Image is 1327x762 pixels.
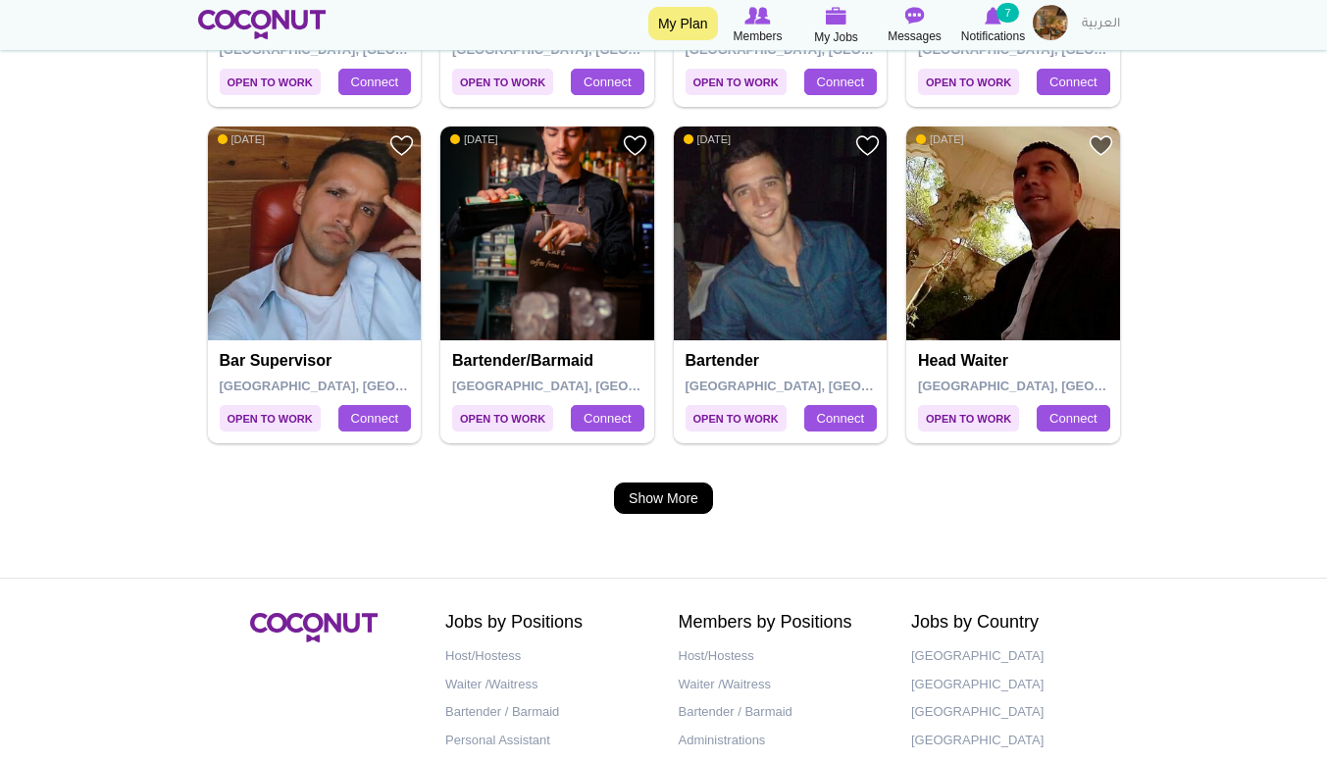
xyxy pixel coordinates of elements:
a: Connect [338,69,411,96]
span: Notifications [961,26,1025,46]
a: Host/Hostess [679,642,883,671]
a: [GEOGRAPHIC_DATA] [911,671,1115,699]
span: Open to Work [220,69,321,95]
a: Add to Favourites [855,133,880,158]
a: Add to Favourites [389,133,414,158]
a: Add to Favourites [1089,133,1113,158]
span: [GEOGRAPHIC_DATA], [GEOGRAPHIC_DATA] [220,42,499,57]
span: Open to Work [686,405,787,432]
h2: Jobs by Positions [445,613,649,633]
span: [GEOGRAPHIC_DATA], [GEOGRAPHIC_DATA] [220,379,499,393]
span: [GEOGRAPHIC_DATA], [GEOGRAPHIC_DATA] [452,379,732,393]
span: [GEOGRAPHIC_DATA], [GEOGRAPHIC_DATA] [452,42,732,57]
h4: Bar Supervisor [220,352,415,370]
h4: Bartender [686,352,881,370]
span: [DATE] [450,132,498,146]
img: Coconut [250,613,378,642]
a: Messages Messages [876,5,954,46]
a: Connect [804,405,877,432]
a: العربية [1072,5,1130,44]
a: My Jobs My Jobs [797,5,876,47]
span: Members [733,26,782,46]
a: Add to Favourites [623,133,647,158]
span: Open to Work [918,405,1019,432]
span: [GEOGRAPHIC_DATA], [GEOGRAPHIC_DATA] [686,379,965,393]
img: Home [198,10,327,39]
span: Open to Work [918,69,1019,95]
span: [GEOGRAPHIC_DATA], [GEOGRAPHIC_DATA] [918,42,1198,57]
a: Connect [1037,405,1109,432]
a: Waiter /Waitress [679,671,883,699]
span: [DATE] [684,132,732,146]
a: My Plan [648,7,718,40]
a: Bartender / Barmaid [445,698,649,727]
span: [DATE] [218,132,266,146]
a: [GEOGRAPHIC_DATA] [911,642,1115,671]
a: Browse Members Members [719,5,797,46]
img: My Jobs [826,7,847,25]
span: Open to Work [452,69,553,95]
span: My Jobs [814,27,858,47]
a: Connect [571,69,643,96]
img: Notifications [985,7,1001,25]
span: Messages [888,26,942,46]
span: [GEOGRAPHIC_DATA], [GEOGRAPHIC_DATA] [686,42,965,57]
span: Open to Work [452,405,553,432]
a: [GEOGRAPHIC_DATA] [911,727,1115,755]
a: Notifications Notifications 7 [954,5,1033,46]
span: [DATE] [916,132,964,146]
h2: Members by Positions [679,613,883,633]
small: 7 [996,3,1018,23]
a: Connect [338,405,411,432]
a: Connect [1037,69,1109,96]
span: [GEOGRAPHIC_DATA], [GEOGRAPHIC_DATA] [918,379,1198,393]
a: Waiter /Waitress [445,671,649,699]
a: Personal Assistant [445,727,649,755]
h4: Head Waiter [918,352,1113,370]
img: Messages [905,7,925,25]
a: Host/Hostess [445,642,649,671]
a: Show More [614,483,713,514]
img: Browse Members [744,7,770,25]
a: Connect [804,69,877,96]
h4: Bartender/Barmaid [452,352,647,370]
span: Open to Work [686,69,787,95]
a: [GEOGRAPHIC_DATA] [911,698,1115,727]
h2: Jobs by Country [911,613,1115,633]
a: Administrations [679,727,883,755]
a: Bartender / Barmaid [679,698,883,727]
a: Connect [571,405,643,432]
span: Open to Work [220,405,321,432]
